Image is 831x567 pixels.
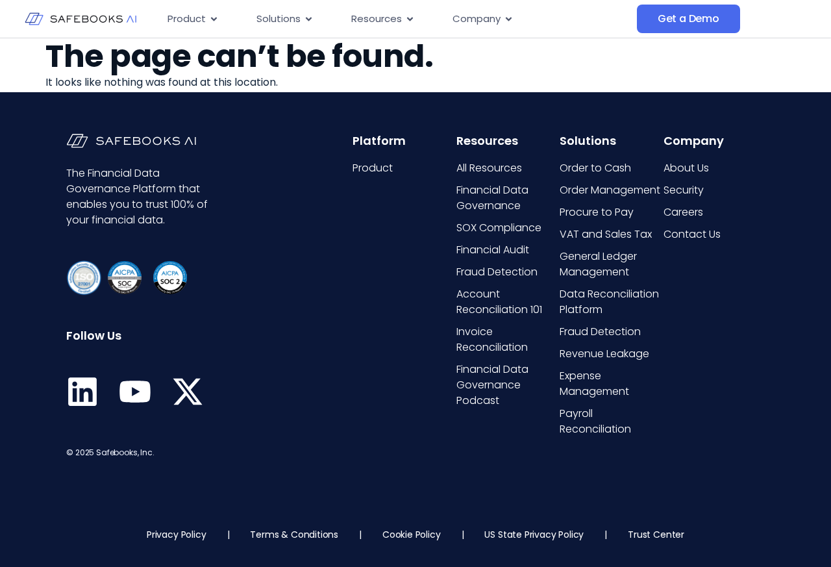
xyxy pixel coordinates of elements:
a: About Us [664,160,765,176]
a: Payroll Reconciliation [560,406,661,437]
span: Product [167,12,206,27]
span: Product [353,160,393,176]
span: Order Management [560,183,660,198]
a: Privacy Policy [147,528,206,541]
h6: Resources [456,134,558,148]
p: | [359,528,362,541]
span: Order to Cash [560,160,631,176]
a: US State Privacy Policy [484,528,584,541]
span: Fraud Detection [560,324,641,340]
a: Contact Us [664,227,765,242]
a: Product [353,160,454,176]
p: It looks like nothing was found at this location. [45,75,786,90]
span: SOX Compliance [456,220,541,236]
a: Order Management [560,183,661,198]
a: Financial Data Governance [456,183,558,214]
h6: Platform [353,134,454,148]
a: Careers [664,205,765,220]
a: Get a Demo [637,5,740,33]
a: Order to Cash [560,160,661,176]
a: All Resources [456,160,558,176]
p: | [462,528,464,541]
a: Data Reconciliation Platform [560,286,661,318]
h6: Follow Us [66,329,210,343]
h6: Company [664,134,765,148]
a: General Ledger Management [560,249,661,280]
a: SOX Compliance [456,220,558,236]
span: Fraud Detection [456,264,538,280]
a: Revenue Leakage [560,346,661,362]
a: Financial Audit [456,242,558,258]
a: VAT and Sales Tax [560,227,661,242]
a: Fraud Detection [456,264,558,280]
span: Security [664,183,704,198]
span: About Us [664,160,709,176]
div: Menu Toggle [157,6,637,32]
span: Solutions [256,12,301,27]
span: Careers [664,205,703,220]
a: Trust Center [628,528,684,541]
span: VAT and Sales Tax [560,227,652,242]
span: Financial Audit [456,242,529,258]
a: Invoice Reconciliation [456,324,558,355]
a: Procure to Pay [560,205,661,220]
span: Get a Demo [658,12,719,25]
a: Expense Management [560,368,661,399]
a: Terms & Conditions [250,528,338,541]
p: | [227,528,230,541]
a: Account Reconciliation 101 [456,286,558,318]
span: Procure to Pay [560,205,634,220]
a: Fraud Detection [560,324,661,340]
h6: Solutions [560,134,661,148]
a: Financial Data Governance Podcast [456,362,558,409]
span: Resources [351,12,402,27]
h1: The page can’t be found. [45,38,786,75]
nav: Menu [157,6,637,32]
p: | [604,528,607,541]
a: Security [664,183,765,198]
span: © 2025 Safebooks, Inc. [66,447,154,458]
a: Cookie Policy [382,528,441,541]
span: Revenue Leakage [560,346,649,362]
span: All Resources [456,160,522,176]
p: The Financial Data Governance Platform that enables you to trust 100% of your financial data. [66,166,210,228]
span: Company [453,12,501,27]
span: Contact Us [664,227,721,242]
